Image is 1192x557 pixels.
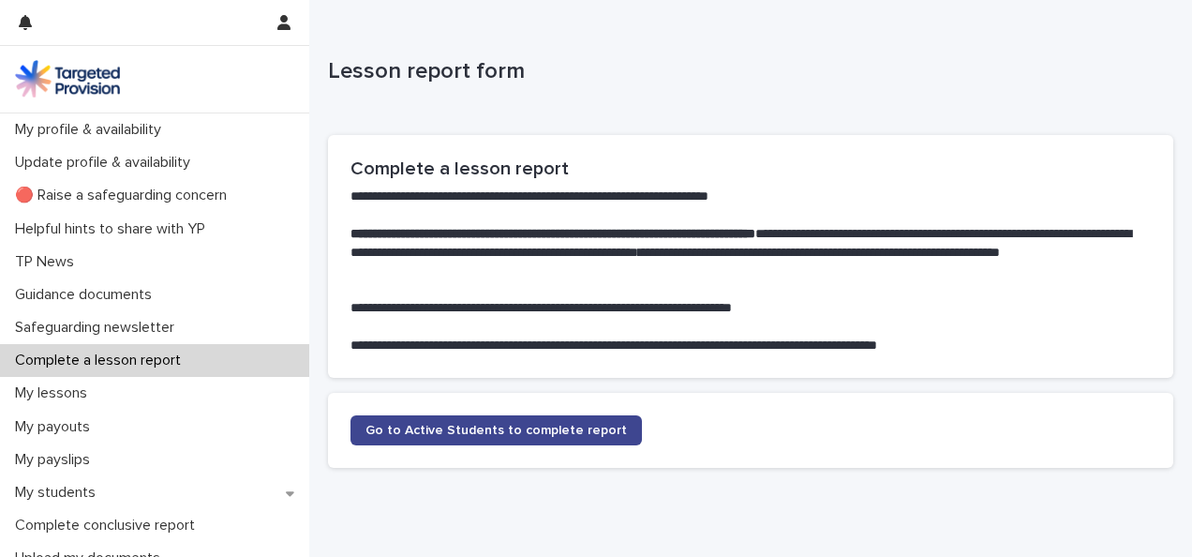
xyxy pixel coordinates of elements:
[7,418,105,436] p: My payouts
[7,517,210,534] p: Complete conclusive report
[7,154,205,172] p: Update profile & availability
[7,319,189,337] p: Safeguarding newsletter
[7,121,176,139] p: My profile & availability
[328,58,1166,85] p: Lesson report form
[7,451,105,469] p: My payslips
[350,415,642,445] a: Go to Active Students to complete report
[7,187,242,204] p: 🔴 Raise a safeguarding concern
[365,424,627,437] span: Go to Active Students to complete report
[7,253,89,271] p: TP News
[15,60,120,98] img: M5nRWzHhSzIhMunXDL62
[7,286,167,304] p: Guidance documents
[7,484,111,502] p: My students
[7,220,220,238] p: Helpful hints to share with YP
[7,352,196,369] p: Complete a lesson report
[7,384,102,402] p: My lessons
[350,158,1151,180] h2: Complete a lesson report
